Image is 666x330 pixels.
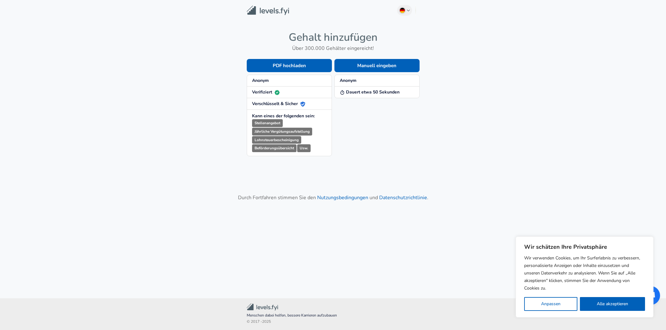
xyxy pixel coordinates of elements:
button: German [397,5,412,16]
img: Levels.fyi [247,6,289,15]
small: Stellenangebot [252,119,283,127]
div: Wir schätzen Ihre Privatsphäre [516,237,653,317]
strong: Anonym [340,77,356,83]
p: Wir schätzen Ihre Privatsphäre [524,243,645,251]
strong: Dauert etwa 50 Sekunden [340,89,400,95]
button: Manuell eingeben [334,59,420,72]
small: Beförderungsübersicht [252,144,297,152]
small: Usw. [297,144,311,152]
button: Anpassen [524,297,577,311]
img: German [400,8,405,13]
small: Lohnsteuerbescheinigung [252,136,301,144]
span: © 2017 - 2025 [247,319,420,325]
span: Menschen dabei helfen, bessere Karrieren aufzubauen [247,312,420,319]
h6: Über 300.000 Gehälter eingereicht! [247,44,420,53]
strong: Verschlüsselt & Sicher [252,101,305,107]
strong: Anonym [252,77,269,83]
button: Alle akzeptieren [580,297,645,311]
a: Datenschutzrichtlinie [379,194,427,201]
strong: Kann eines der folgenden sein: [252,113,315,119]
a: Nutzungsbedingungen [317,194,368,201]
button: PDF hochladen [247,59,332,72]
strong: Verifiziert [252,89,280,95]
h4: Gehalt hinzufügen [247,31,420,44]
img: Levels.fyi Community [247,303,278,311]
small: Jährliche Vergütungsaufstellung [252,128,312,136]
p: Wir verwenden Cookies, um Ihr Surferlebnis zu verbessern, personalisierte Anzeigen oder Inhalte e... [524,254,645,292]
